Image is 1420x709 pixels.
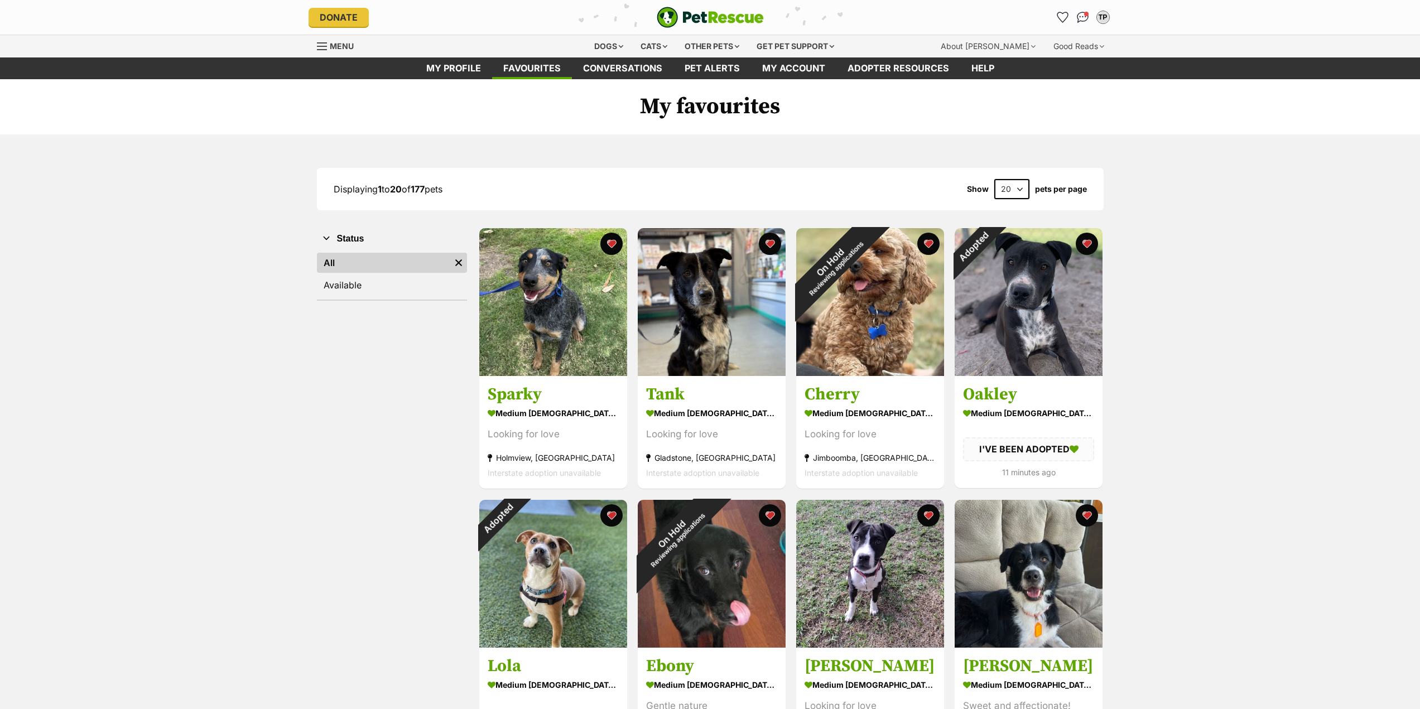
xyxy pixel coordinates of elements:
[600,504,623,527] button: favourite
[488,677,619,693] div: medium [DEMOGRAPHIC_DATA] Dog
[960,57,1005,79] a: Help
[450,253,467,273] a: Remove filter
[488,451,619,466] div: Holmview, [GEOGRAPHIC_DATA]
[646,451,777,466] div: Gladstone, [GEOGRAPHIC_DATA]
[1054,8,1112,26] ul: Account quick links
[963,384,1094,406] h3: Oakley
[673,57,751,79] a: Pet alerts
[796,500,944,648] img: Hannah
[334,184,442,195] span: Displaying to of pets
[1077,12,1089,23] img: chat-41dd97257d64d25036548639549fe6c8038ab92f7586957e7f3b1b290dea8141.svg
[488,406,619,422] div: medium [DEMOGRAPHIC_DATA] Dog
[1098,12,1109,23] div: TP
[955,376,1103,488] a: Oakley medium [DEMOGRAPHIC_DATA] Dog I'VE BEEN ADOPTED 11 minutes ago favourite
[933,35,1043,57] div: About [PERSON_NAME]
[1054,8,1072,26] a: Favourites
[955,367,1103,378] a: Adopted
[657,7,764,28] a: PetRescue
[572,57,673,79] a: conversations
[378,184,382,195] strong: 1
[749,35,842,57] div: Get pet support
[488,427,619,442] div: Looking for love
[649,512,706,569] span: Reviewing applications
[796,376,944,489] a: Cherry medium [DEMOGRAPHIC_DATA] Dog Looking for love Jimboomba, [GEOGRAPHIC_DATA] Interstate ado...
[309,8,369,27] a: Donate
[917,504,940,527] button: favourite
[638,228,786,376] img: Tank
[805,469,918,478] span: Interstate adoption unavailable
[479,376,627,489] a: Sparky medium [DEMOGRAPHIC_DATA] Dog Looking for love Holmview, [GEOGRAPHIC_DATA] Interstate adop...
[751,57,836,79] a: My account
[633,35,675,57] div: Cats
[967,185,989,194] span: Show
[917,233,940,255] button: favourite
[805,677,936,693] div: medium [DEMOGRAPHIC_DATA] Dog
[963,438,1094,461] div: I'VE BEEN ADOPTED
[330,41,354,51] span: Menu
[488,384,619,406] h3: Sparky
[646,406,777,422] div: medium [DEMOGRAPHIC_DATA] Dog
[771,204,894,327] div: On Hold
[638,639,786,650] a: On HoldReviewing applications
[646,677,777,693] div: medium [DEMOGRAPHIC_DATA] Dog
[657,7,764,28] img: logo-e224e6f780fb5917bec1dbf3a21bbac754714ae5b6737aabdf751b685950b380.svg
[646,384,777,406] h3: Tank
[836,57,960,79] a: Adopter resources
[479,639,627,650] a: Adopted
[955,500,1103,648] img: Lara
[805,427,936,442] div: Looking for love
[317,35,362,55] a: Menu
[1076,504,1098,527] button: favourite
[963,655,1094,677] h3: [PERSON_NAME]
[600,233,623,255] button: favourite
[796,228,944,376] img: Cherry
[492,57,572,79] a: Favourites
[1074,8,1092,26] a: Conversations
[759,233,781,255] button: favourite
[1076,233,1098,255] button: favourite
[677,35,747,57] div: Other pets
[940,214,1006,280] div: Adopted
[411,184,425,195] strong: 177
[638,376,786,489] a: Tank medium [DEMOGRAPHIC_DATA] Dog Looking for love Gladstone, [GEOGRAPHIC_DATA] Interstate adopt...
[415,57,492,79] a: My profile
[317,250,467,300] div: Status
[646,469,759,478] span: Interstate adoption unavailable
[805,384,936,406] h3: Cherry
[390,184,402,195] strong: 20
[488,655,619,677] h3: Lola
[464,485,531,552] div: Adopted
[613,475,736,598] div: On Hold
[646,427,777,442] div: Looking for love
[805,451,936,466] div: Jimboomba, [GEOGRAPHIC_DATA]
[638,500,786,648] img: Ebony
[1094,8,1112,26] button: My account
[963,465,1094,480] div: 11 minutes ago
[796,367,944,378] a: On HoldReviewing applications
[963,677,1094,693] div: medium [DEMOGRAPHIC_DATA] Dog
[479,500,627,648] img: Lola
[759,504,781,527] button: favourite
[1035,185,1087,194] label: pets per page
[963,406,1094,422] div: medium [DEMOGRAPHIC_DATA] Dog
[317,253,450,273] a: All
[955,228,1103,376] img: Oakley
[479,228,627,376] img: Sparky
[586,35,631,57] div: Dogs
[807,240,865,297] span: Reviewing applications
[317,275,467,295] a: Available
[805,655,936,677] h3: [PERSON_NAME]
[488,469,601,478] span: Interstate adoption unavailable
[317,231,467,246] button: Status
[646,655,777,677] h3: Ebony
[805,406,936,422] div: medium [DEMOGRAPHIC_DATA] Dog
[1046,35,1112,57] div: Good Reads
